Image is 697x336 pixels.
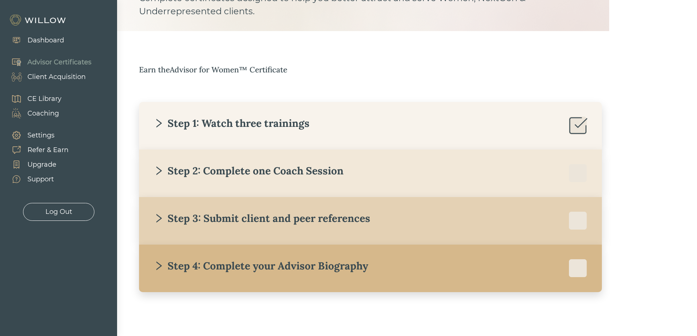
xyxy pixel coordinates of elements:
[4,91,61,106] a: CE Library
[4,33,64,48] a: Dashboard
[27,160,56,170] div: Upgrade
[27,109,59,118] div: Coaching
[27,174,54,184] div: Support
[154,164,344,177] div: Step 2: Complete one Coach Session
[4,128,68,143] a: Settings
[154,259,368,272] div: Step 4: Complete your Advisor Biography
[27,145,68,155] div: Refer & Earn
[4,157,68,172] a: Upgrade
[4,106,61,121] a: Coaching
[27,57,91,67] div: Advisor Certificates
[4,69,91,84] a: Client Acquisition
[154,118,164,128] span: right
[154,117,310,130] div: Step 1: Watch three trainings
[27,35,64,45] div: Dashboard
[27,131,55,140] div: Settings
[4,55,91,69] a: Advisor Certificates
[154,213,164,223] span: right
[27,72,86,82] div: Client Acquisition
[45,207,72,217] div: Log Out
[9,14,68,26] img: Willow
[154,166,164,176] span: right
[154,212,370,225] div: Step 3: Submit client and peer references
[139,64,631,76] div: Earn the Advisor for Women™ Certificate
[154,261,164,271] span: right
[27,94,61,104] div: CE Library
[4,143,68,157] a: Refer & Earn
